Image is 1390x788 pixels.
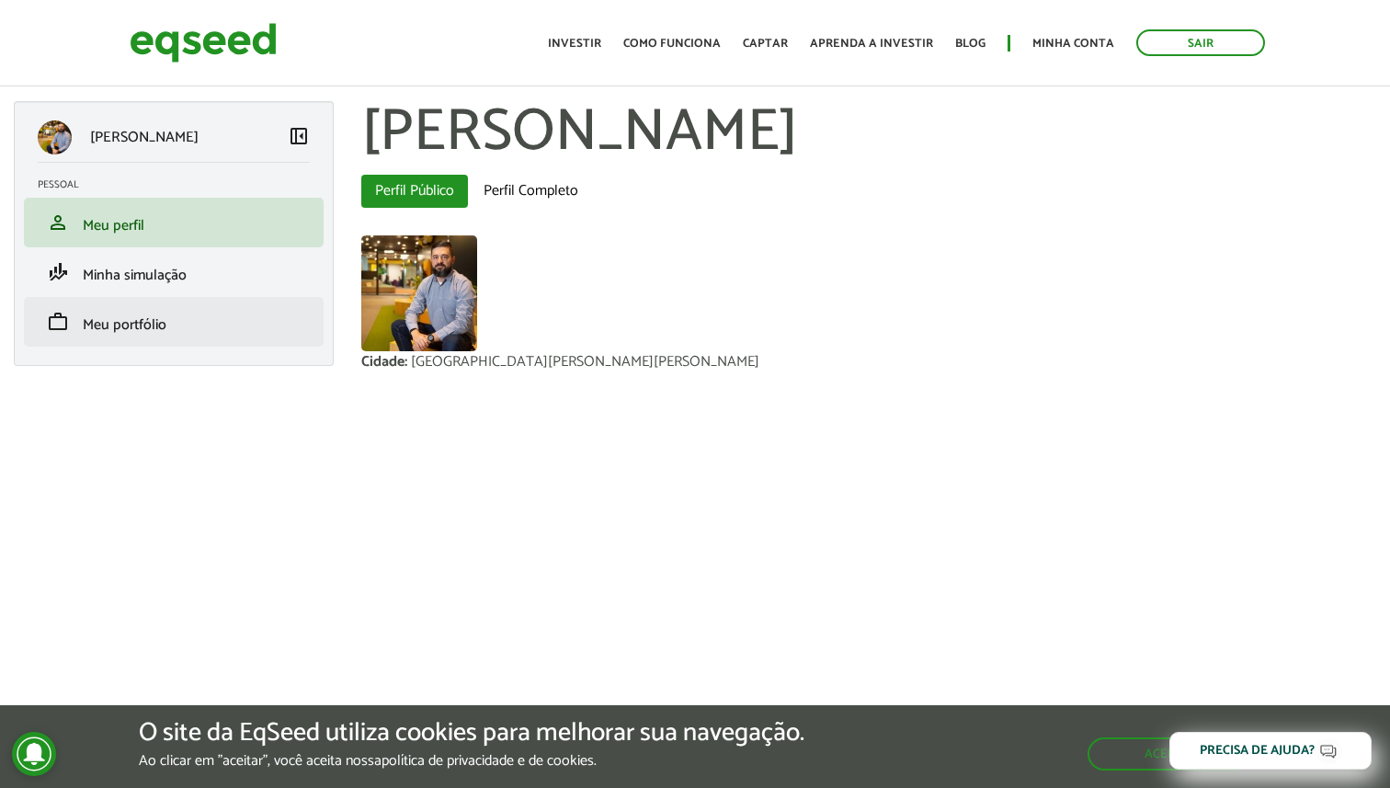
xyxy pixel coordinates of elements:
a: Minha conta [1032,38,1114,50]
a: Investir [548,38,601,50]
a: personMeu perfil [38,211,310,234]
span: Minha simulação [83,263,187,288]
div: [GEOGRAPHIC_DATA][PERSON_NAME][PERSON_NAME] [411,355,759,370]
span: left_panel_close [288,125,310,147]
div: Cidade [361,355,411,370]
span: finance_mode [47,261,69,283]
span: person [47,211,69,234]
li: Meu portfólio [24,297,324,347]
a: Como funciona [623,38,721,50]
a: Sair [1136,29,1265,56]
button: Aceitar [1088,737,1251,771]
span: Meu perfil [83,213,144,238]
img: Foto de Leonardo Soares Ferreira [361,235,477,351]
a: política de privacidade e de cookies [382,754,594,769]
a: Captar [743,38,788,50]
a: Ver perfil do usuário. [361,235,477,351]
li: Meu perfil [24,198,324,247]
span: Meu portfólio [83,313,166,337]
h2: Pessoal [38,179,324,190]
a: Aprenda a investir [810,38,933,50]
h1: [PERSON_NAME] [361,101,1376,166]
a: Perfil Completo [470,175,592,208]
a: Perfil Público [361,175,468,208]
a: Colapsar menu [288,125,310,151]
li: Minha simulação [24,247,324,297]
span: work [47,311,69,333]
a: Blog [955,38,986,50]
a: workMeu portfólio [38,311,310,333]
img: EqSeed [130,18,277,67]
p: Ao clicar em "aceitar", você aceita nossa . [139,752,804,770]
h5: O site da EqSeed utiliza cookies para melhorar sua navegação. [139,719,804,748]
p: [PERSON_NAME] [90,129,199,146]
a: finance_modeMinha simulação [38,261,310,283]
span: : [404,349,407,374]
